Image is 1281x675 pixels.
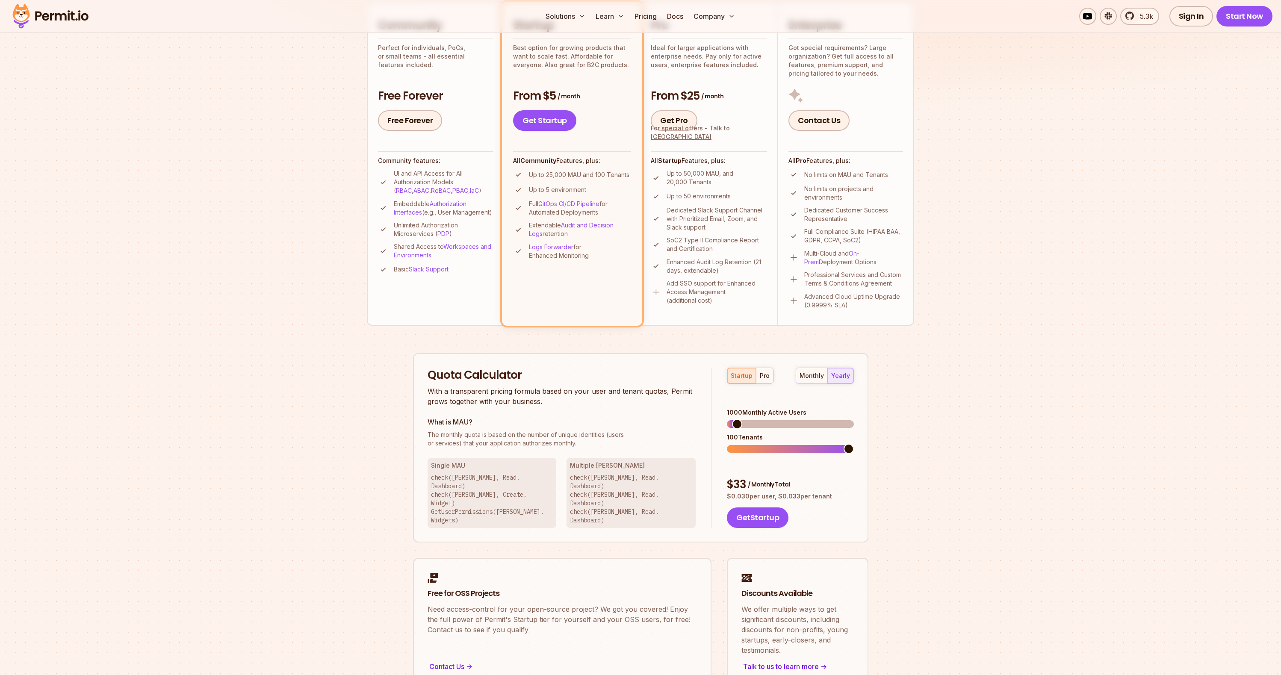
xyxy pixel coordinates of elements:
a: Audit and Decision Logs [529,221,614,237]
a: RBAC [396,187,412,194]
span: 5.3k [1135,11,1153,21]
div: 1000 Monthly Active Users [727,408,853,417]
p: Up to 5 environment [529,186,586,194]
p: SoC2 Type II Compliance Report and Certification [667,236,767,253]
a: Get Pro [651,110,697,131]
h3: Multiple [PERSON_NAME] [570,461,692,470]
a: Start Now [1216,6,1272,27]
span: / month [701,92,723,100]
p: Best option for growing products that want to scale fast. Affordable for everyone. Also great for... [513,44,631,69]
h3: Single MAU [431,461,553,470]
p: Full for Automated Deployments [529,200,631,217]
span: / Monthly Total [748,480,790,489]
img: Permit logo [9,2,92,31]
h2: Discounts Available [741,588,854,599]
a: IaC [470,187,479,194]
button: Learn [592,8,628,25]
p: Enhanced Audit Log Retention (21 days, extendable) [667,258,767,275]
p: or services) that your application authorizes monthly. [428,430,696,448]
p: No limits on projects and environments [804,185,903,202]
p: $ 0.030 per user, $ 0.033 per tenant [727,492,853,501]
p: We offer multiple ways to get significant discounts, including discounts for non-profits, young s... [741,604,854,655]
p: Unlimited Authorization Microservices ( ) [394,221,493,238]
p: Up to 25,000 MAU and 100 Tenants [529,171,629,179]
h4: All Features, plus: [788,156,903,165]
div: $ 33 [727,477,853,492]
p: UI and API Access for All Authorization Models ( , , , , ) [394,169,493,195]
p: Dedicated Slack Support Channel with Prioritized Email, Zoom, and Slack support [667,206,767,232]
p: No limits on MAU and Tenants [804,171,888,179]
div: Contact Us [428,660,697,672]
p: Perfect for individuals, PoCs, or small teams - all essential features included. [378,44,493,69]
button: Solutions [542,8,589,25]
a: Sign In [1169,6,1213,27]
span: / month [558,92,580,100]
a: On-Prem [804,250,859,265]
a: Slack Support [409,265,449,273]
a: GitOps CI/CD Pipeline [538,200,599,207]
p: Dedicated Customer Success Representative [804,206,903,223]
a: Authorization Interfaces [394,200,466,216]
h3: What is MAU? [428,417,696,427]
a: ReBAC [431,187,451,194]
span: -> [821,661,827,672]
p: Up to 50 environments [667,192,731,200]
h3: From $5 [513,88,631,104]
h4: All Features, plus: [651,156,767,165]
p: Basic [394,265,449,274]
p: Embeddable (e.g., User Management) [394,200,493,217]
a: Contact Us [788,110,850,131]
p: Ideal for larger applications with enterprise needs. Pay only for active users, enterprise featur... [651,44,767,69]
a: Logs Forwarder [529,243,573,251]
div: pro [760,371,770,380]
a: Get Startup [513,110,576,131]
p: Professional Services and Custom Terms & Conditions Agreement [804,271,903,288]
a: Pricing [631,8,660,25]
strong: Community [520,157,556,164]
a: PDP [437,230,449,237]
p: Multi-Cloud and Deployment Options [804,249,903,266]
h4: All Features, plus: [513,156,631,165]
p: Advanced Cloud Uptime Upgrade (0.9999% SLA) [804,292,903,309]
p: check([PERSON_NAME], Read, Dashboard) check([PERSON_NAME], Read, Dashboard) check([PERSON_NAME], ... [570,473,692,525]
h3: From $25 [651,88,767,104]
div: Talk to us to learn more [741,660,854,672]
a: ABAC [413,187,429,194]
span: The monthly quota is based on the number of unique identities (users [428,430,696,439]
p: Got special requirements? Large organization? Get full access to all features, premium support, a... [788,44,903,78]
a: Free Forever [378,110,442,131]
div: monthly [800,371,824,380]
p: Extendable retention [529,221,631,238]
p: for Enhanced Monitoring [529,243,631,260]
button: GetStartup [727,507,788,528]
p: Up to 50,000 MAU, and 20,000 Tenants [667,169,767,186]
button: Company [690,8,738,25]
div: For special offers - [651,124,767,141]
h4: Community features: [378,156,493,165]
p: Full Compliance Suite (HIPAA BAA, GDPR, CCPA, SoC2) [804,227,903,245]
a: 5.3k [1120,8,1159,25]
h3: Free Forever [378,88,493,104]
p: check([PERSON_NAME], Read, Dashboard) check([PERSON_NAME], Create, Widget) GetUserPermissions([PE... [431,473,553,525]
a: PBAC [452,187,468,194]
a: Docs [664,8,687,25]
p: With a transparent pricing formula based on your user and tenant quotas, Permit grows together wi... [428,386,696,407]
h2: Free for OSS Projects [428,588,697,599]
strong: Startup [658,157,682,164]
p: Add SSO support for Enhanced Access Management (additional cost) [667,279,767,305]
h2: Quota Calculator [428,368,696,383]
div: 100 Tenants [727,433,853,442]
p: Shared Access to [394,242,493,259]
strong: Pro [796,157,806,164]
span: -> [466,661,472,672]
p: Need access-control for your open-source project? We got you covered! Enjoy the full power of Per... [428,604,697,635]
